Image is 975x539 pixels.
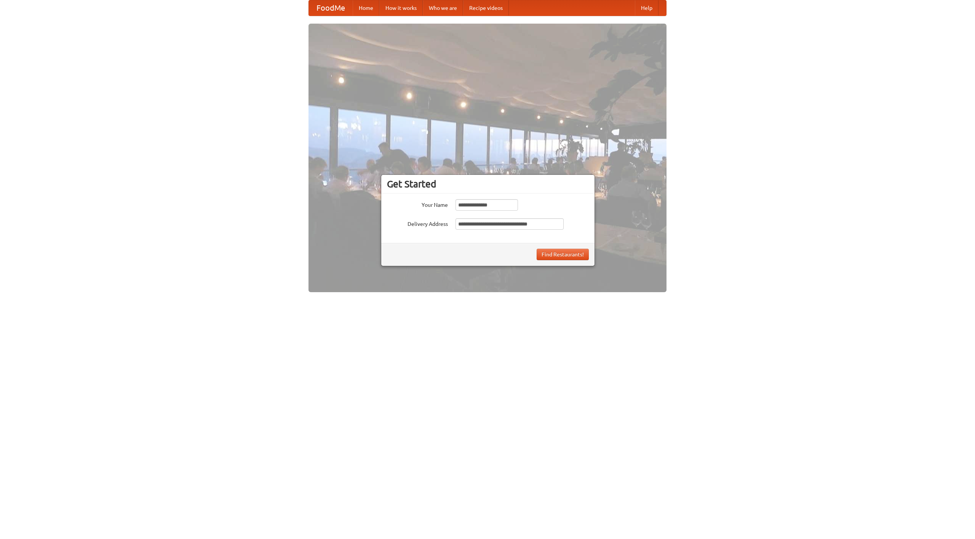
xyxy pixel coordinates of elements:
h3: Get Started [387,178,589,190]
a: How it works [379,0,423,16]
a: FoodMe [309,0,353,16]
a: Home [353,0,379,16]
label: Delivery Address [387,218,448,228]
label: Your Name [387,199,448,209]
a: Who we are [423,0,463,16]
button: Find Restaurants! [537,249,589,260]
a: Recipe videos [463,0,509,16]
a: Help [635,0,659,16]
